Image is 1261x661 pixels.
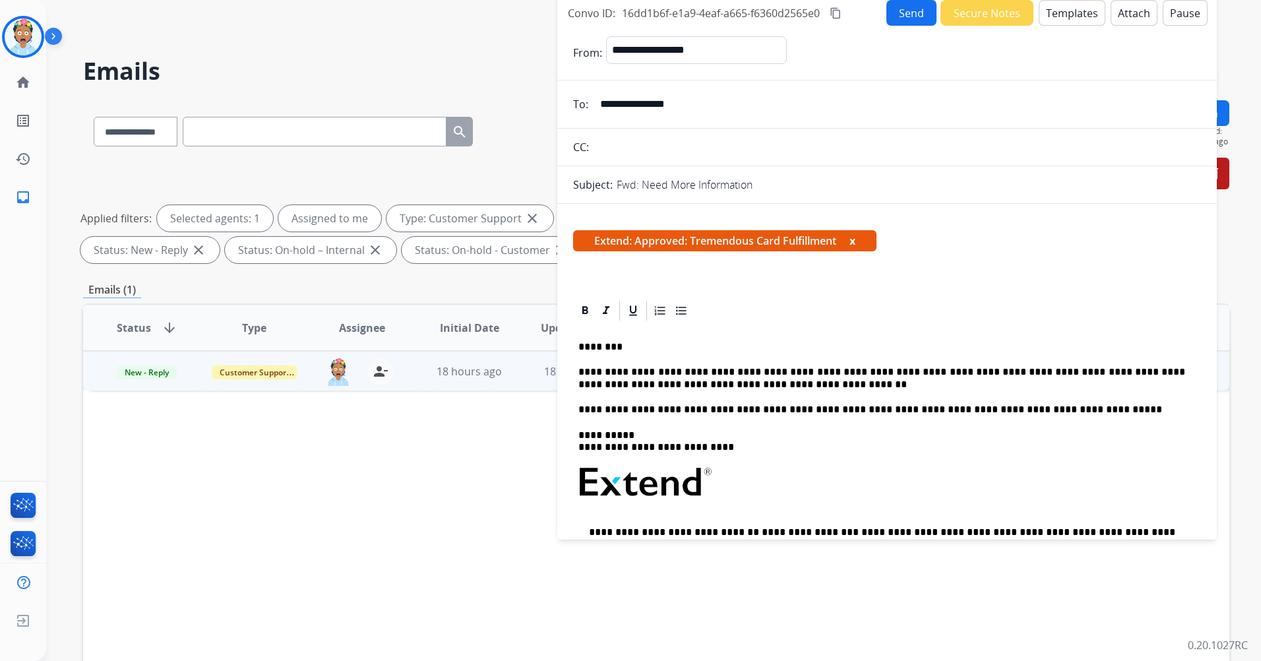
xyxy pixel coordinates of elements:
span: Initial Date [440,320,499,336]
button: x [849,233,855,249]
div: Status: On-hold – Internal [225,237,396,263]
mat-icon: close [367,242,383,258]
p: Applied filters: [80,210,152,226]
span: 16dd1b6f-e1a9-4eaf-a665-f6360d2565e0 [622,6,820,20]
p: Subject: [573,177,613,193]
p: CC: [573,139,589,155]
p: From: [573,45,602,61]
mat-icon: close [524,210,540,226]
img: avatar [5,18,42,55]
div: Ordered List [650,301,670,321]
div: Selected agents: 1 [157,205,273,232]
span: Assignee [339,320,385,336]
mat-icon: search [452,124,468,140]
span: Status [117,320,151,336]
mat-icon: home [15,75,31,90]
p: Convo ID: [568,5,615,21]
mat-icon: history [15,151,31,167]
img: agent-avatar [325,358,352,386]
div: Italic [596,301,616,321]
span: Extend: Approved: Tremendous Card Fulfillment [573,230,877,251]
span: 18 hours ago [544,364,609,379]
mat-icon: close [191,242,206,258]
p: Emails (1) [83,282,141,298]
p: 0.20.1027RC [1188,637,1248,653]
mat-icon: list_alt [15,113,31,129]
span: 18 hours ago [437,364,502,379]
p: To: [573,96,588,112]
div: Assigned to me [278,205,381,232]
div: Status: New - Reply [80,237,220,263]
h2: Emails [83,58,1229,84]
span: Updated Date [541,320,613,336]
div: Underline [623,301,643,321]
mat-icon: close [553,242,569,258]
mat-icon: content_copy [830,7,842,19]
div: Status: On-hold - Customer [402,237,582,263]
p: Fwd: Need More Information [617,177,753,193]
div: Bullet List [671,301,691,321]
mat-icon: arrow_downward [162,320,177,336]
mat-icon: person_remove [373,363,388,379]
span: Customer Support [212,365,297,379]
div: Bold [575,301,595,321]
span: Type [242,320,266,336]
div: Type: Customer Support [386,205,553,232]
span: New - Reply [117,365,177,379]
mat-icon: inbox [15,189,31,205]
